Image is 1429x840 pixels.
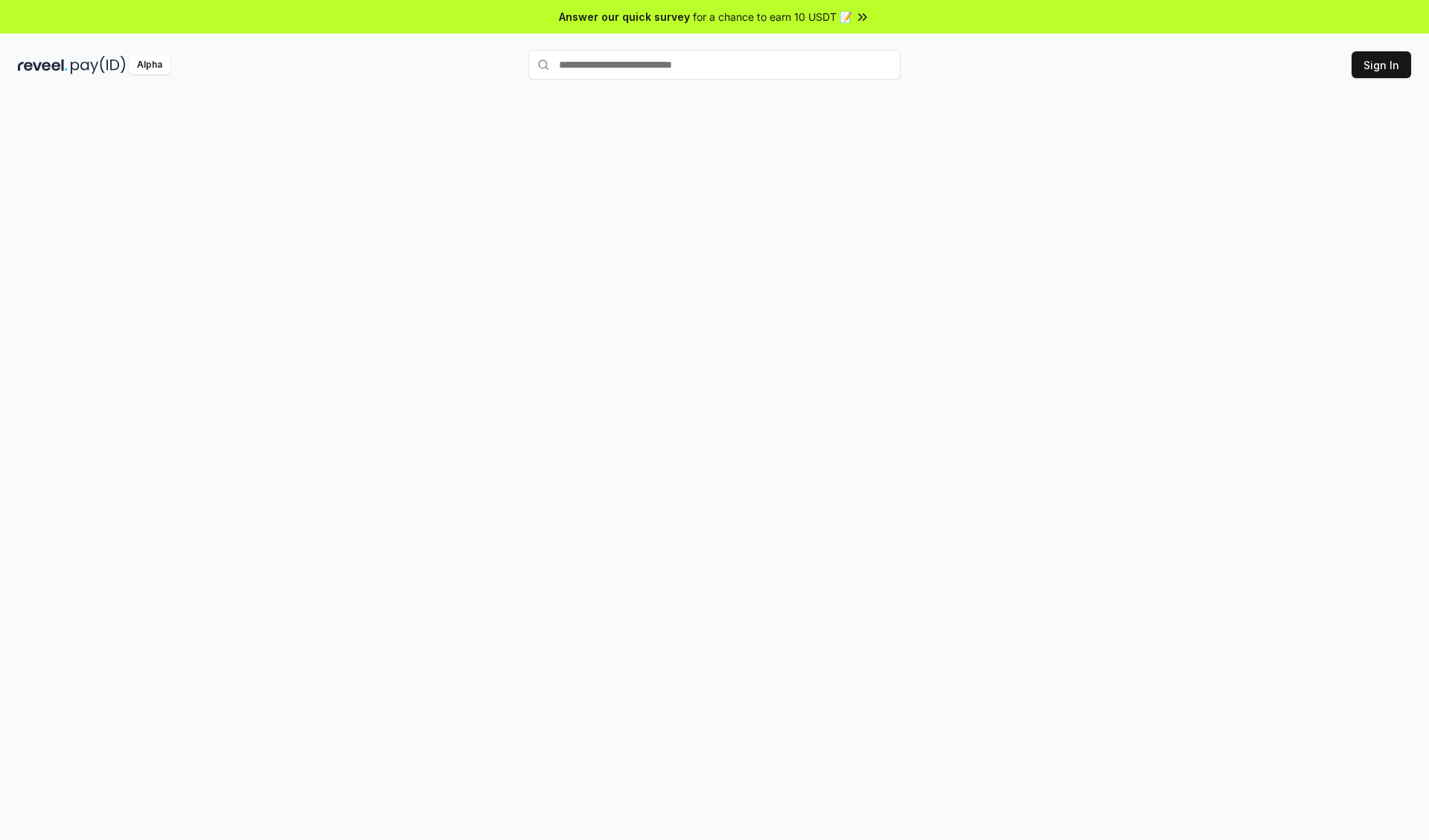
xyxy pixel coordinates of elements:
img: reveel_dark [18,56,68,74]
div: Alpha [129,56,170,74]
img: pay_id [71,56,126,74]
span: for a chance to earn 10 USDT 📝 [693,9,852,25]
button: Sign In [1352,51,1411,78]
span: Answer our quick survey [559,9,690,25]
